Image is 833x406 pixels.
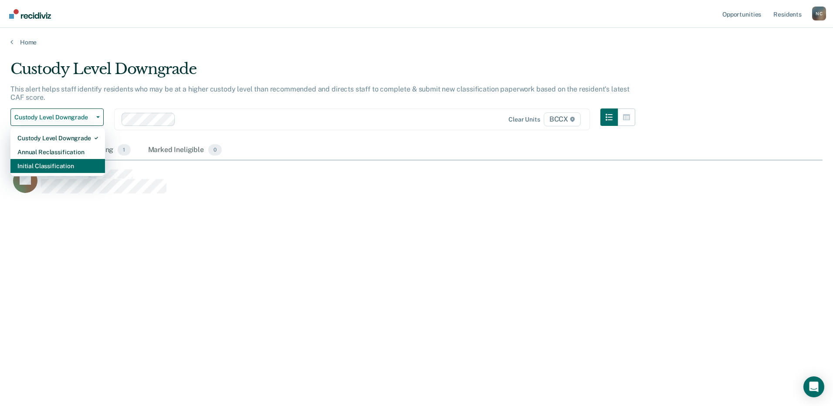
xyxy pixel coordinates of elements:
span: 0 [208,144,222,156]
div: Initial Classification [17,159,98,173]
div: Open Intercom Messenger [803,376,824,397]
div: N C [812,7,826,20]
button: Custody Level Downgrade [10,108,104,126]
div: Clear units [508,116,540,123]
div: Custody Level Downgrade [10,60,635,85]
div: Marked Ineligible0 [146,141,224,160]
p: This alert helps staff identify residents who may be at a higher custody level than recommended a... [10,85,630,101]
span: Custody Level Downgrade [14,114,93,121]
div: Pending1 [85,141,132,160]
a: Home [10,38,823,46]
div: CaseloadOpportunityCell-00649958 [10,167,721,202]
span: BCCX [544,112,581,126]
span: 1 [118,144,130,156]
img: Recidiviz [9,9,51,19]
div: Custody Level Downgrade [17,131,98,145]
div: Annual Reclassification [17,145,98,159]
button: Profile dropdown button [812,7,826,20]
